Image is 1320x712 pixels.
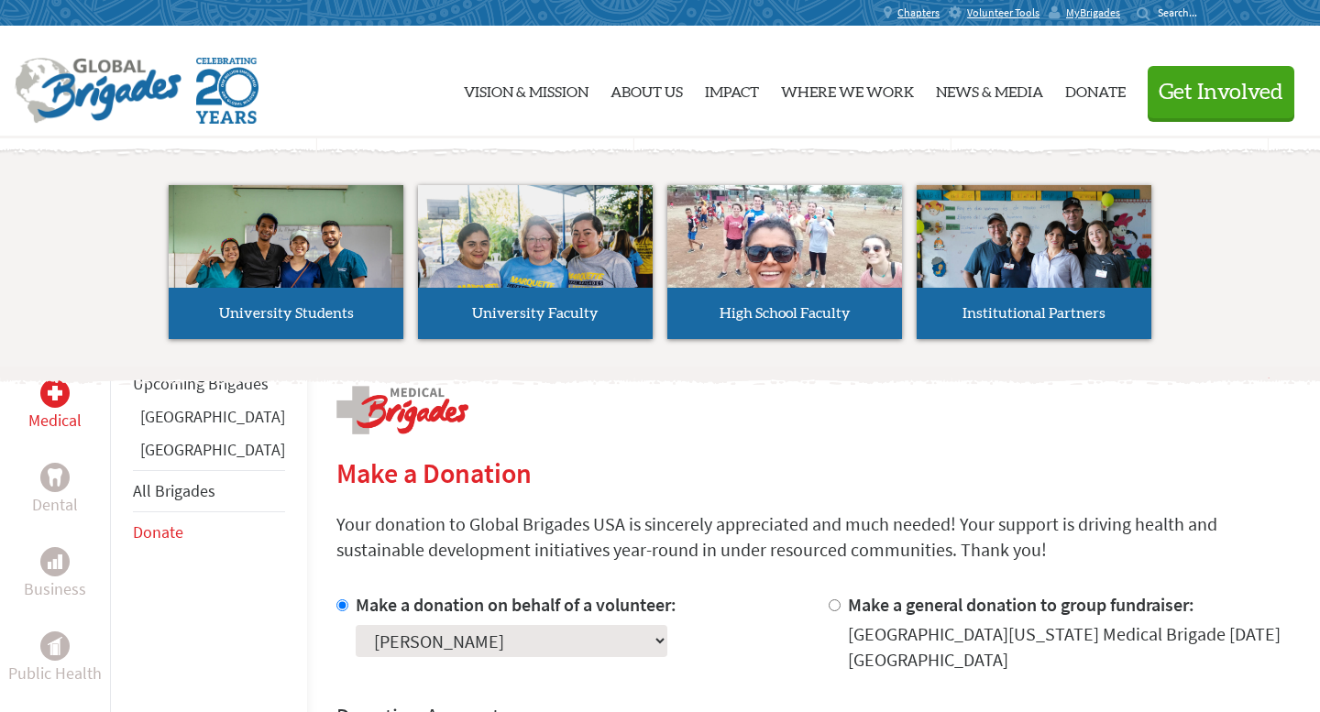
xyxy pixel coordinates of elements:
[32,463,78,518] a: DentalDental
[667,185,902,339] a: High School Faculty
[917,185,1151,339] a: Institutional Partners
[48,468,62,486] img: Dental
[28,408,82,433] p: Medical
[967,5,1039,20] span: Volunteer Tools
[1066,5,1120,20] span: MyBrigades
[40,463,70,492] div: Dental
[962,306,1105,321] span: Institutional Partners
[48,554,62,569] img: Business
[356,593,676,616] label: Make a donation on behalf of a volunteer:
[418,185,653,339] a: University Faculty
[610,41,683,137] a: About Us
[781,41,914,137] a: Where We Work
[705,41,759,137] a: Impact
[40,378,70,408] div: Medical
[848,593,1194,616] label: Make a general donation to group fundraiser:
[1159,82,1283,104] span: Get Involved
[133,480,215,501] a: All Brigades
[897,5,940,20] span: Chapters
[169,185,403,339] a: University Students
[133,470,285,512] li: All Brigades
[133,521,183,542] a: Donate
[48,386,62,400] img: Medical
[667,185,902,300] img: menu_brigades_submenu_3.jpg
[219,306,354,321] span: University Students
[418,185,653,342] img: menu_brigades_submenu_2.jpg
[140,406,285,427] a: [GEOGRAPHIC_DATA]
[133,404,285,437] li: Ghana
[24,547,86,602] a: BusinessBusiness
[48,637,62,655] img: Public Health
[720,306,851,321] span: High School Faculty
[15,58,181,124] img: Global Brigades Logo
[472,306,599,321] span: University Faculty
[32,492,78,518] p: Dental
[40,547,70,576] div: Business
[917,185,1151,342] img: menu_brigades_submenu_4.jpg
[40,631,70,661] div: Public Health
[133,437,285,470] li: Guatemala
[464,41,588,137] a: Vision & Mission
[336,511,1291,563] p: Your donation to Global Brigades USA is sincerely appreciated and much needed! Your support is dr...
[8,631,102,686] a: Public HealthPublic Health
[169,185,403,342] img: menu_brigades_submenu_1.jpg
[133,512,285,553] li: Donate
[848,621,1292,673] div: [GEOGRAPHIC_DATA][US_STATE] Medical Brigade [DATE] [GEOGRAPHIC_DATA]
[8,661,102,686] p: Public Health
[196,58,258,124] img: Global Brigades Celebrating 20 Years
[336,386,468,434] img: logo-medical.png
[1065,41,1126,137] a: Donate
[24,576,86,602] p: Business
[1158,5,1210,19] input: Search...
[936,41,1043,137] a: News & Media
[140,439,285,460] a: [GEOGRAPHIC_DATA]
[336,456,1291,489] h2: Make a Donation
[28,378,82,433] a: MedicalMedical
[1148,66,1294,118] button: Get Involved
